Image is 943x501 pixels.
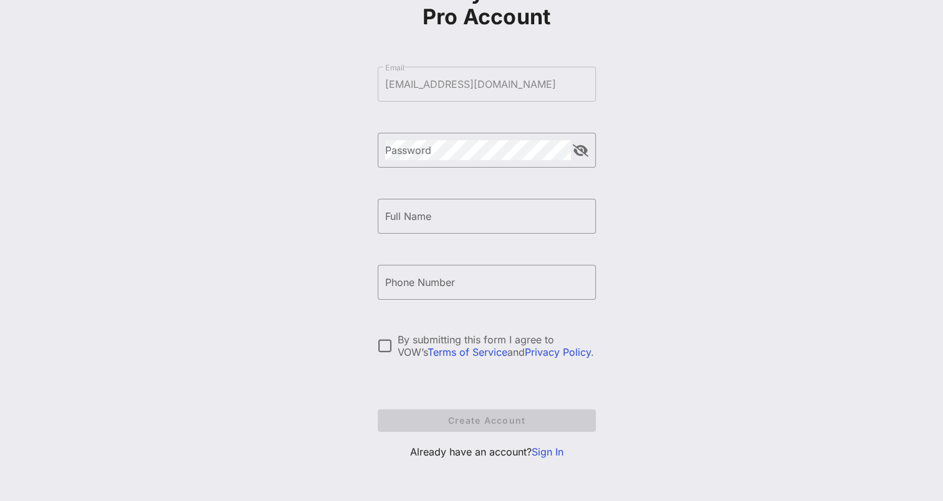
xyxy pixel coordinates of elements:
[573,145,588,157] button: append icon
[385,63,404,72] label: Email
[428,346,507,358] a: Terms of Service
[398,333,596,358] div: By submitting this form I agree to VOW’s and .
[525,346,591,358] a: Privacy Policy
[378,444,596,459] p: Already have an account?
[532,446,563,458] a: Sign In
